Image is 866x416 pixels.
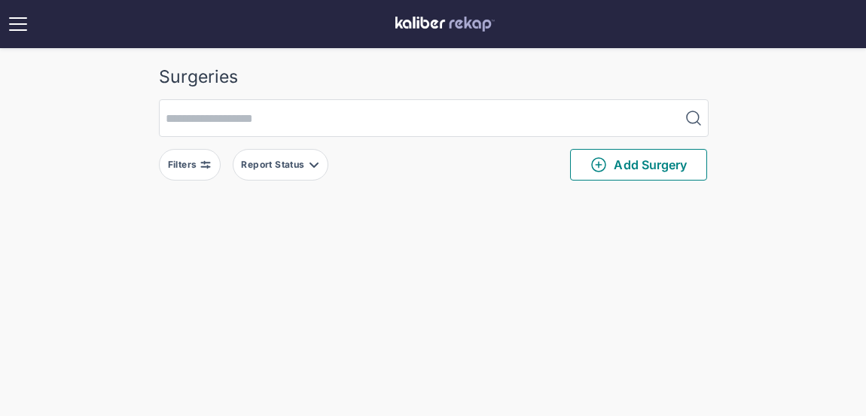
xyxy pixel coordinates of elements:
button: Add Surgery [570,149,707,181]
img: MagnifyingGlass.1dc66aab.svg [685,109,703,127]
img: PlusCircleGreen.5fd88d77.svg [590,156,608,174]
div: Filters [168,159,200,171]
div: Surgeries [159,66,707,87]
button: Filters [159,149,221,181]
img: filter-caret-down-grey.b3560631.svg [308,159,320,171]
img: kaliber labs logo [395,17,495,32]
button: Report Status [233,149,328,181]
span: Add Surgery [590,156,687,174]
img: open menu icon [6,12,30,36]
div: Report Status [241,159,307,171]
img: faders-horizontal-grey.d550dbda.svg [200,159,212,171]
